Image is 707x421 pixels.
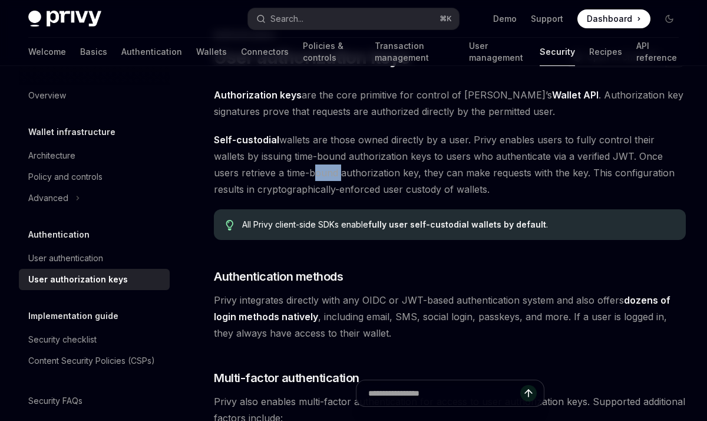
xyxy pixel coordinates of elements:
[19,329,170,350] a: Security checklist
[28,354,155,368] div: Content Security Policies (CSPs)
[28,333,97,347] div: Security checklist
[28,191,68,205] div: Advanced
[214,134,279,146] strong: Self-custodial
[226,220,234,231] svg: Tip
[28,88,66,103] div: Overview
[303,38,361,66] a: Policies & controls
[28,125,115,139] h5: Wallet infrastructure
[19,85,170,106] a: Overview
[28,149,75,163] div: Architecture
[214,87,686,120] span: are the core primitive for control of [PERSON_NAME]’s . Authorization key signatures prove that r...
[531,13,563,25] a: Support
[19,390,170,412] a: Security FAQs
[28,38,66,66] a: Welcome
[636,38,679,66] a: API reference
[214,268,343,285] span: Authentication methods
[28,272,128,287] div: User authorization keys
[577,9,650,28] a: Dashboard
[28,251,103,265] div: User authentication
[242,219,674,231] div: All Privy client-side SDKs enable .
[19,269,170,290] a: User authorization keys
[28,228,90,242] h5: Authentication
[660,9,679,28] button: Toggle dark mode
[241,38,289,66] a: Connectors
[214,292,686,341] span: Privy integrates directly with any OIDC or JWT-based authentication system and also offers , incl...
[440,14,452,24] span: ⌘ K
[28,394,82,408] div: Security FAQs
[540,38,575,66] a: Security
[520,385,537,402] button: Send message
[214,131,686,198] span: wallets are those owned directly by a user. Privy enables users to fully control their wallets by...
[589,38,622,66] a: Recipes
[19,248,170,269] a: User authentication
[248,8,458,29] button: Search...⌘K
[368,219,546,229] strong: fully user self-custodial wallets by default
[80,38,107,66] a: Basics
[19,166,170,188] a: Policy and controls
[19,145,170,166] a: Architecture
[552,89,599,101] a: Wallet API
[28,170,103,184] div: Policy and controls
[469,38,526,66] a: User management
[375,38,455,66] a: Transaction management
[270,12,303,26] div: Search...
[28,309,118,323] h5: Implementation guide
[19,350,170,371] a: Content Security Policies (CSPs)
[214,89,302,101] a: Authorization keys
[214,370,359,386] span: Multi-factor authentication
[28,11,101,27] img: dark logo
[587,13,632,25] span: Dashboard
[196,38,227,66] a: Wallets
[493,13,517,25] a: Demo
[121,38,182,66] a: Authentication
